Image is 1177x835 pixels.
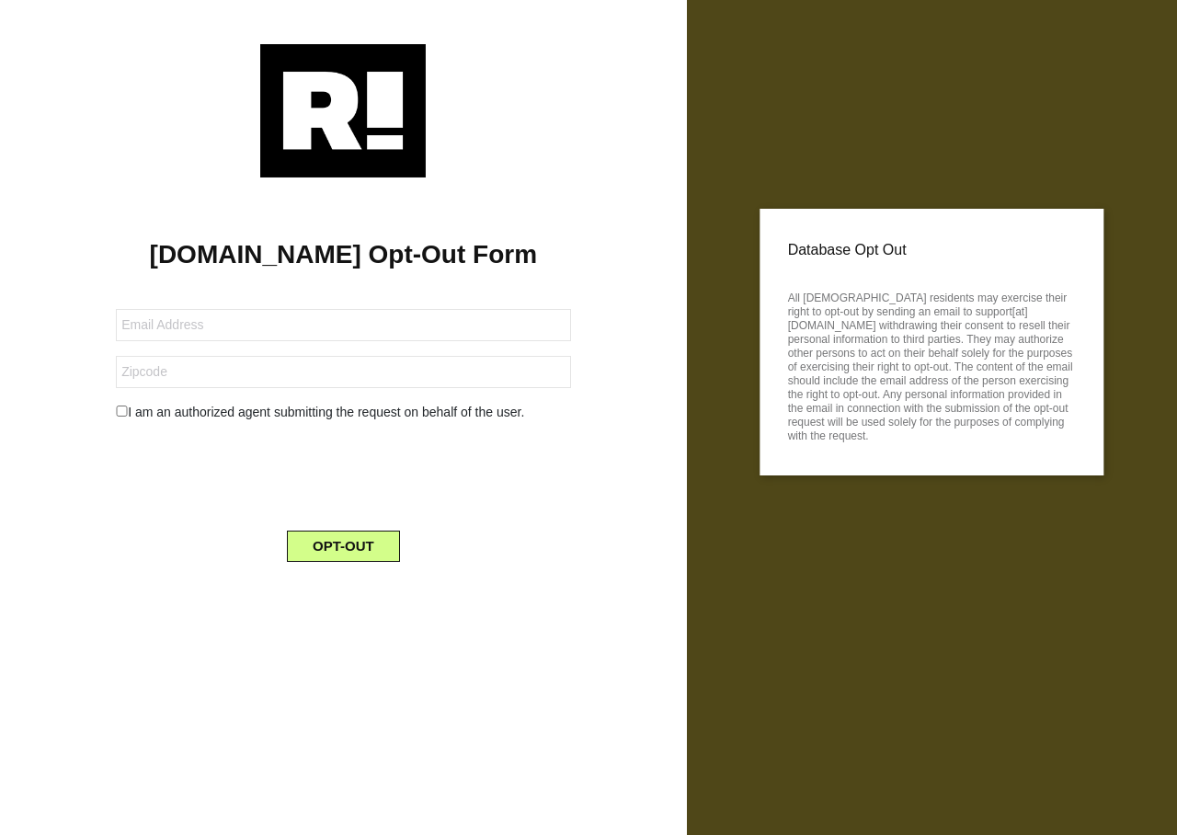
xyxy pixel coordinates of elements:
[788,236,1076,264] p: Database Opt Out
[203,437,483,509] iframe: reCAPTCHA
[116,356,570,388] input: Zipcode
[260,44,426,177] img: Retention.com
[287,531,400,562] button: OPT-OUT
[788,286,1076,443] p: All [DEMOGRAPHIC_DATA] residents may exercise their right to opt-out by sending an email to suppo...
[28,239,659,270] h1: [DOMAIN_NAME] Opt-Out Form
[116,309,570,341] input: Email Address
[102,403,584,422] div: I am an authorized agent submitting the request on behalf of the user.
